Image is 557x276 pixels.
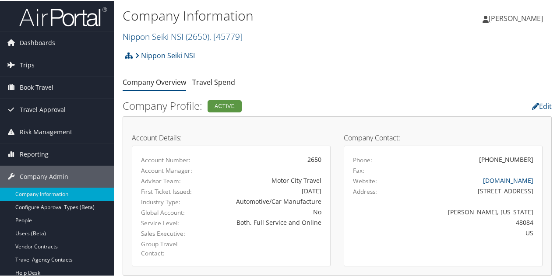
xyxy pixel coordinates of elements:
[402,185,534,195] div: [STREET_ADDRESS]
[205,217,321,226] div: Both, Full Service and Online
[141,207,192,216] label: Global Account:
[141,197,192,206] label: Industry Type:
[141,155,192,164] label: Account Number:
[19,6,107,26] img: airportal-logo.png
[479,154,533,163] div: [PHONE_NUMBER]
[132,133,331,140] h4: Account Details:
[205,185,321,195] div: [DATE]
[192,77,235,86] a: Travel Spend
[402,217,534,226] div: 48084
[141,186,192,195] label: First Ticket Issued:
[141,176,192,185] label: Advisor Team:
[20,76,53,98] span: Book Travel
[20,53,35,75] span: Trips
[141,228,192,237] label: Sales Executive:
[353,176,377,185] label: Website:
[141,218,192,227] label: Service Level:
[205,154,321,163] div: 2650
[353,186,377,195] label: Address:
[186,30,209,42] span: ( 2650 )
[135,46,195,63] a: Nippon Seiki NSI
[353,165,364,174] label: Fax:
[20,143,49,164] span: Reporting
[402,206,534,216] div: [PERSON_NAME], [US_STATE]
[123,98,404,112] h2: Company Profile:
[205,196,321,205] div: Automotive/Car Manufacture
[402,227,534,237] div: US
[205,206,321,216] div: No
[483,175,533,184] a: [DOMAIN_NAME]
[353,155,372,164] label: Phone:
[141,165,192,174] label: Account Manager:
[141,239,192,257] label: Group Travel Contact:
[123,77,186,86] a: Company Overview
[344,133,543,140] h4: Company Contact:
[20,120,72,142] span: Risk Management
[489,13,543,22] span: [PERSON_NAME]
[205,175,321,184] div: Motor City Travel
[123,30,243,42] a: Nippon Seiki NSI
[208,99,242,112] div: Active
[20,31,55,53] span: Dashboards
[209,30,243,42] span: , [ 45779 ]
[123,6,409,24] h1: Company Information
[532,101,552,110] a: Edit
[20,98,66,120] span: Travel Approval
[20,165,68,187] span: Company Admin
[483,4,552,31] a: [PERSON_NAME]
